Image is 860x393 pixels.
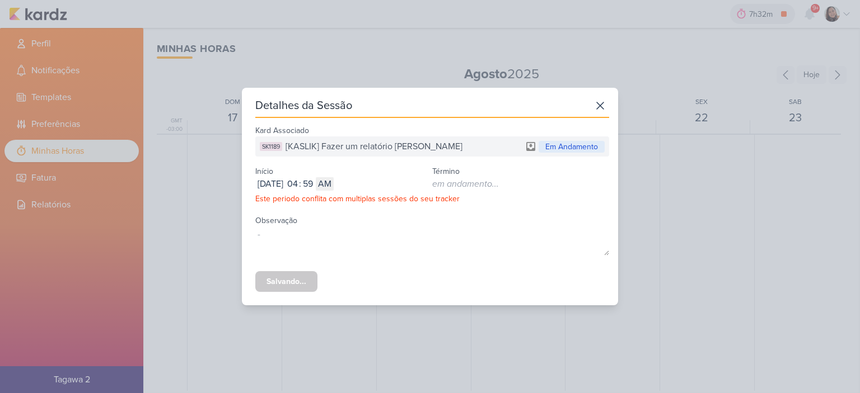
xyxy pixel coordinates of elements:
[432,167,460,176] label: Término
[539,141,605,153] div: Em Andamento
[255,98,352,113] div: Detalhes da Sessão
[260,142,282,151] div: SK1189
[255,216,297,225] label: Observação
[299,177,301,191] div: :
[432,177,499,191] div: em andamento...
[255,126,309,135] label: Kard Associado
[286,140,462,153] span: [KASLIK] Fazer um relatório [PERSON_NAME]
[255,194,460,203] span: Este periodo conflita com multiplas sessões do seu tracker
[255,167,273,176] label: Início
